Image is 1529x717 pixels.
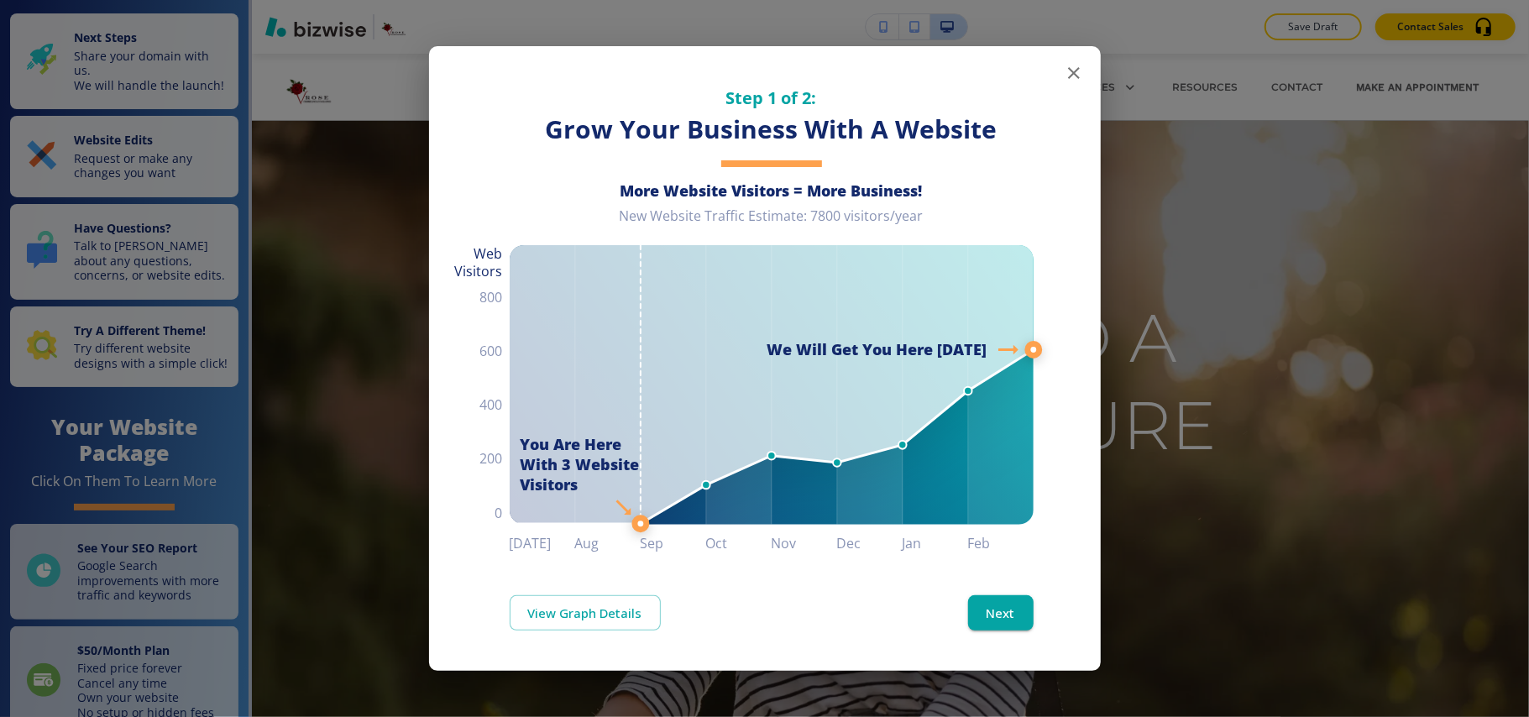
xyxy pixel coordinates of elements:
[837,531,903,555] h6: Dec
[510,113,1034,147] h3: Grow Your Business With A Website
[510,531,575,555] h6: [DATE]
[968,595,1034,631] button: Next
[510,86,1034,109] h5: Step 1 of 2:
[510,181,1034,201] h6: More Website Visitors = More Business!
[575,531,641,555] h6: Aug
[968,531,1034,555] h6: Feb
[510,595,661,631] a: View Graph Details
[772,531,837,555] h6: Nov
[706,531,772,555] h6: Oct
[641,531,706,555] h6: Sep
[903,531,968,555] h6: Jan
[510,207,1034,238] div: New Website Traffic Estimate: 7800 visitors/year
